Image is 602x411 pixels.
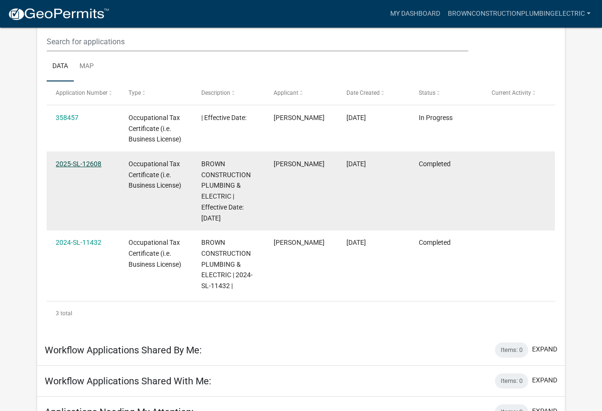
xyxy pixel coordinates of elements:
[532,344,557,354] button: expand
[56,90,108,96] span: Application Number
[128,239,181,268] span: Occupational Tax Certificate (i.e. Business License)
[274,114,325,121] span: ROBERT BROWN, JR.
[265,81,337,104] datatable-header-cell: Applicant
[45,344,202,356] h5: Workflow Applications Shared By Me:
[274,160,325,168] span: ROBERT BROWN, JR.
[495,373,528,389] div: Items: 0
[56,160,101,168] a: 2025-SL-12608
[56,114,79,121] a: 358457
[47,51,74,82] a: Data
[47,81,119,104] datatable-header-cell: Application Number
[274,239,325,246] span: ROBERT BROWN, JR.
[47,301,555,325] div: 3 total
[532,375,557,385] button: expand
[419,90,435,96] span: Status
[495,342,528,358] div: Items: 0
[483,81,555,104] datatable-header-cell: Current Activity
[201,160,251,222] span: BROWN CONSTRUCTION PLUMBING & ELECTRIC | Effective Date: 01/06/2025
[492,90,531,96] span: Current Activity
[47,32,468,51] input: Search for applications
[346,114,366,121] span: 01/02/2025
[419,160,451,168] span: Completed
[337,81,410,104] datatable-header-cell: Date Created
[192,81,265,104] datatable-header-cell: Description
[128,160,181,190] span: Occupational Tax Certificate (i.e. Business License)
[56,239,101,246] a: 2024-SL-11432
[274,90,298,96] span: Applicant
[419,114,453,121] span: In Progress
[201,90,230,96] span: Description
[346,160,366,168] span: 01/02/2025
[74,51,99,82] a: Map
[201,114,247,121] span: | Effective Date:
[45,375,211,387] h5: Workflow Applications Shared With Me:
[419,239,451,246] span: Completed
[386,5,444,23] a: My Dashboard
[119,81,192,104] datatable-header-cell: Type
[201,239,253,290] span: BROWN CONSTRUCTION PLUMBING & ELECTRIC | 2024-SL-11432 |
[410,81,483,104] datatable-header-cell: Status
[346,90,380,96] span: Date Created
[444,5,594,23] a: brownconstructionplumbingelectric
[128,90,141,96] span: Type
[346,239,366,246] span: 12/18/2023
[128,114,181,143] span: Occupational Tax Certificate (i.e. Business License)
